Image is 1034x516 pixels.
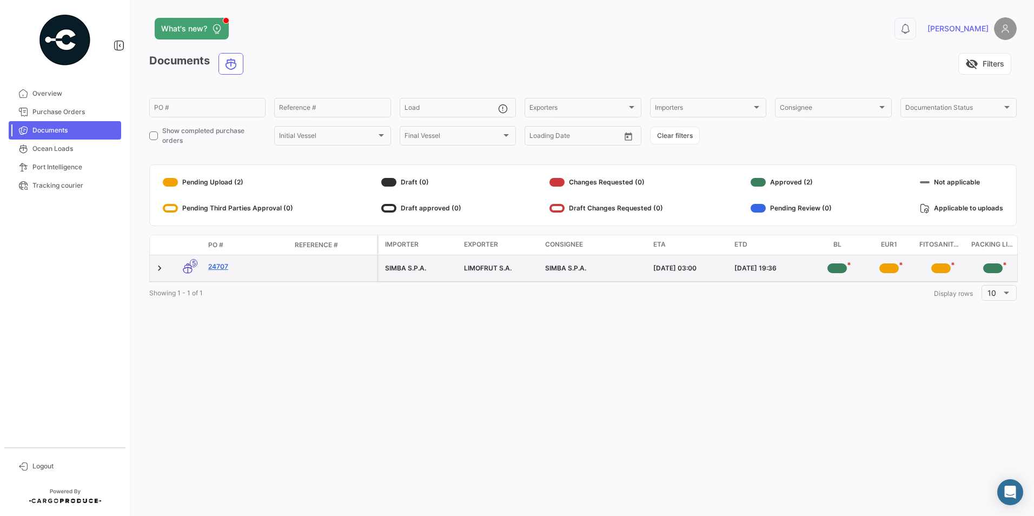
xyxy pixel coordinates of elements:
span: EUR1 [881,240,897,250]
div: Draft approved (0) [381,200,461,217]
span: Fitosanitario [919,240,963,250]
span: Overview [32,89,117,98]
span: Exporter [464,240,498,249]
span: SIMBA S.P.A. [545,264,586,272]
span: 5 [190,259,197,267]
div: SIMBA S.P.A. [385,263,455,273]
span: 10 [987,288,996,297]
h3: Documents [149,53,247,75]
span: Showing 1 - 1 of 1 [149,289,203,297]
a: Documents [9,121,121,140]
span: Importers [655,105,752,113]
datatable-header-cell: ETD [730,235,811,255]
div: Changes Requested (0) [549,174,663,191]
span: Ocean Loads [32,144,117,154]
datatable-header-cell: Fitosanitario [915,235,967,255]
span: Consignee [780,105,877,113]
div: Draft (0) [381,174,461,191]
button: Clear filters [650,127,700,144]
div: [DATE] 03:00 [653,263,726,273]
datatable-header-cell: Consignee [541,235,649,255]
input: To [552,134,595,141]
a: Overview [9,84,121,103]
div: Abrir Intercom Messenger [997,479,1023,505]
span: Packing List [971,240,1015,250]
span: Show completed purchase orders [162,126,266,145]
div: Draft Changes Requested (0) [549,200,663,217]
div: Pending Upload (2) [163,174,293,191]
input: From [529,134,545,141]
span: Display rows [934,289,973,297]
div: [DATE] 19:36 [734,263,807,273]
button: visibility_offFilters [958,53,1011,75]
a: Tracking courier [9,176,121,195]
button: Open calendar [620,128,637,144]
div: Pending Review (0) [751,200,832,217]
span: Port Intelligence [32,162,117,172]
div: Pending Third Parties Approval (0) [163,200,293,217]
span: Consignee [545,240,583,249]
button: Ocean [219,54,243,74]
datatable-header-cell: Importer [379,235,460,255]
span: Tracking courier [32,181,117,190]
span: Exporters [529,105,626,113]
datatable-header-cell: Exporter [460,235,541,255]
a: Port Intelligence [9,158,121,176]
div: Not applicable [920,174,1003,191]
img: powered-by.png [38,13,92,67]
a: Ocean Loads [9,140,121,158]
span: What's new? [161,23,207,34]
span: ETA [653,240,666,249]
span: [PERSON_NAME] [927,23,989,34]
datatable-header-cell: Reference # [290,236,377,254]
div: Approved (2) [751,174,832,191]
span: Documentation Status [905,105,1002,113]
span: PO # [208,240,223,250]
datatable-header-cell: BL [811,235,863,255]
span: Importer [385,240,419,249]
span: Initial Vessel [279,134,376,141]
span: Logout [32,461,117,471]
span: Purchase Orders [32,107,117,117]
div: Applicable to uploads [920,200,1003,217]
span: BL [833,240,841,250]
datatable-header-cell: ETA [649,235,730,255]
datatable-header-cell: PO # [204,236,290,254]
span: Documents [32,125,117,135]
a: Purchase Orders [9,103,121,121]
button: What's new? [155,18,229,39]
datatable-header-cell: EUR1 [863,235,915,255]
datatable-header-cell: Transport mode [171,241,204,249]
a: Expand/Collapse Row [154,263,165,274]
span: Reference # [295,240,338,250]
img: placeholder-user.png [994,17,1017,40]
span: ETD [734,240,747,249]
a: 24707 [208,262,286,272]
div: LIMOFRUT S.A. [464,263,536,273]
span: visibility_off [965,57,978,70]
datatable-header-cell: Packing List [967,235,1019,255]
span: Final Vessel [405,134,501,141]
